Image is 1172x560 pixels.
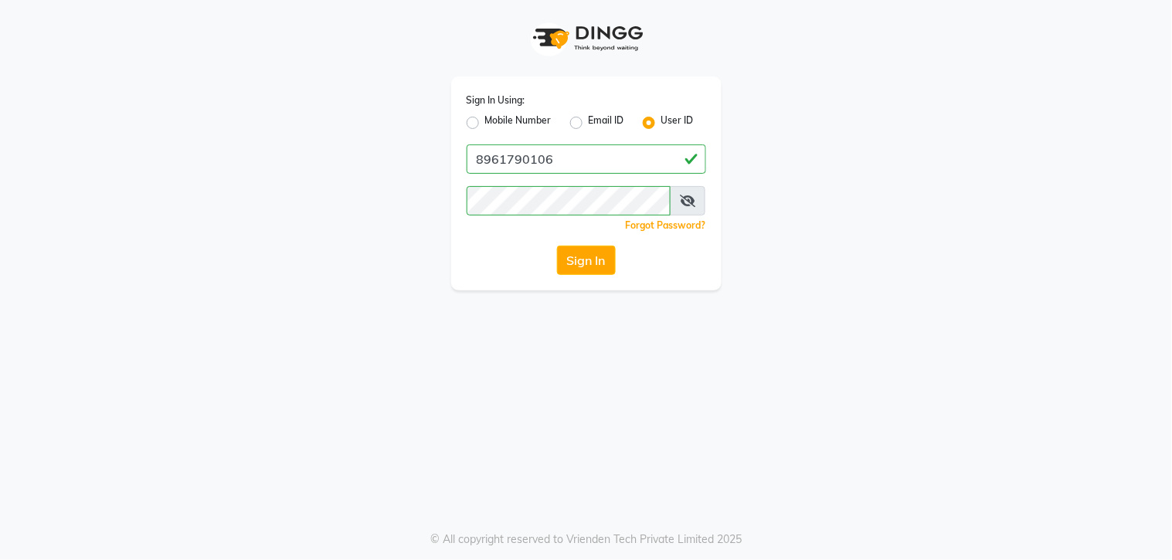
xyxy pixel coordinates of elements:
[467,93,525,107] label: Sign In Using:
[525,15,648,61] img: logo1.svg
[661,114,694,132] label: User ID
[485,114,552,132] label: Mobile Number
[557,246,616,275] button: Sign In
[589,114,624,132] label: Email ID
[626,219,706,231] a: Forgot Password?
[467,144,706,174] input: Username
[467,186,671,216] input: Username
